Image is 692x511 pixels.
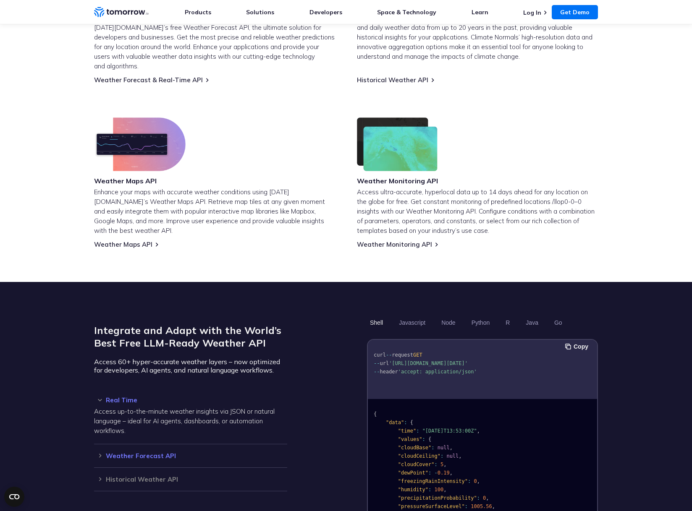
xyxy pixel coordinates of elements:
[477,478,480,484] span: ,
[389,360,468,366] span: '[URL][DOMAIN_NAME][DATE]'
[398,453,440,459] span: "cloudCeiling"
[380,369,398,375] span: header
[468,478,471,484] span: :
[386,352,392,358] span: --
[486,495,489,501] span: ,
[431,445,434,451] span: :
[477,495,480,501] span: :
[523,315,541,330] button: Java
[404,420,407,425] span: :
[483,495,486,501] span: 0
[523,9,541,16] a: Log In
[552,5,598,19] a: Get Demo
[94,176,186,185] h3: Weather Maps API
[398,369,477,375] span: 'accept: application/json'
[428,470,431,476] span: :
[374,369,380,375] span: --
[398,503,465,509] span: "pressureSurfaceLevel"
[374,360,380,366] span: --
[4,487,24,507] button: Open CMP widget
[398,436,422,442] span: "values"
[94,407,287,435] p: Access up-to-the-minute weather insights via JSON or natural language – ideal for AI agents, dash...
[357,176,438,185] h3: Weather Monitoring API
[428,487,431,493] span: :
[438,470,450,476] span: 0.19
[398,428,416,434] span: "time"
[435,487,444,493] span: 100
[374,411,377,417] span: {
[367,315,386,330] button: Shell
[438,315,458,330] button: Node
[474,478,477,484] span: 0
[551,315,565,330] button: Go
[94,240,152,248] a: Weather Maps API
[450,445,453,451] span: ,
[94,397,287,403] h3: Real Time
[398,487,428,493] span: "humidity"
[416,428,419,434] span: :
[459,453,461,459] span: ,
[357,76,428,84] a: Historical Weather API
[443,461,446,467] span: ,
[94,476,287,482] h3: Historical Weather API
[440,461,443,467] span: 5
[380,360,389,366] span: url
[357,187,598,235] p: Access ultra-accurate, hyperlocal data up to 14 days ahead for any location on the globe for free...
[398,478,468,484] span: "freezingRainIntensity"
[471,503,492,509] span: 1005.56
[94,76,203,84] a: Weather Forecast & Real-Time API
[94,187,335,235] p: Enhance your maps with accurate weather conditions using [DATE][DOMAIN_NAME]’s Weather Maps API. ...
[94,6,149,18] a: Home link
[398,445,431,451] span: "cloudBase"
[492,503,495,509] span: ,
[377,8,436,16] a: Space & Technology
[398,470,428,476] span: "dewPoint"
[246,8,274,16] a: Solutions
[94,13,335,71] p: Integrate accurate and comprehensive weather data into your applications with [DATE][DOMAIN_NAME]...
[392,352,413,358] span: request
[422,428,477,434] span: "[DATE]T13:53:00Z"
[465,503,468,509] span: :
[94,324,287,349] h2: Integrate and Adapt with the World’s Best Free LLM-Ready Weather API
[413,352,422,358] span: GET
[565,342,591,351] button: Copy
[410,420,413,425] span: {
[446,453,459,459] span: null
[185,8,211,16] a: Products
[472,8,488,16] a: Learn
[435,470,438,476] span: -
[435,461,438,467] span: :
[357,13,598,61] p: Unlock the power of historical data with our Historical Climate API. Access hourly and daily weat...
[398,495,477,501] span: "precipitationProbability"
[94,357,287,374] p: Access 60+ hyper-accurate weather layers – now optimized for developers, AI agents, and natural l...
[469,315,493,330] button: Python
[438,445,450,451] span: null
[443,487,446,493] span: ,
[503,315,513,330] button: R
[450,470,453,476] span: ,
[396,315,428,330] button: Javascript
[309,8,342,16] a: Developers
[440,453,443,459] span: :
[94,453,287,459] h3: Weather Forecast API
[422,436,425,442] span: :
[386,420,404,425] span: "data"
[357,240,432,248] a: Weather Monitoring API
[374,352,386,358] span: curl
[477,428,480,434] span: ,
[398,461,435,467] span: "cloudCover"
[428,436,431,442] span: {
